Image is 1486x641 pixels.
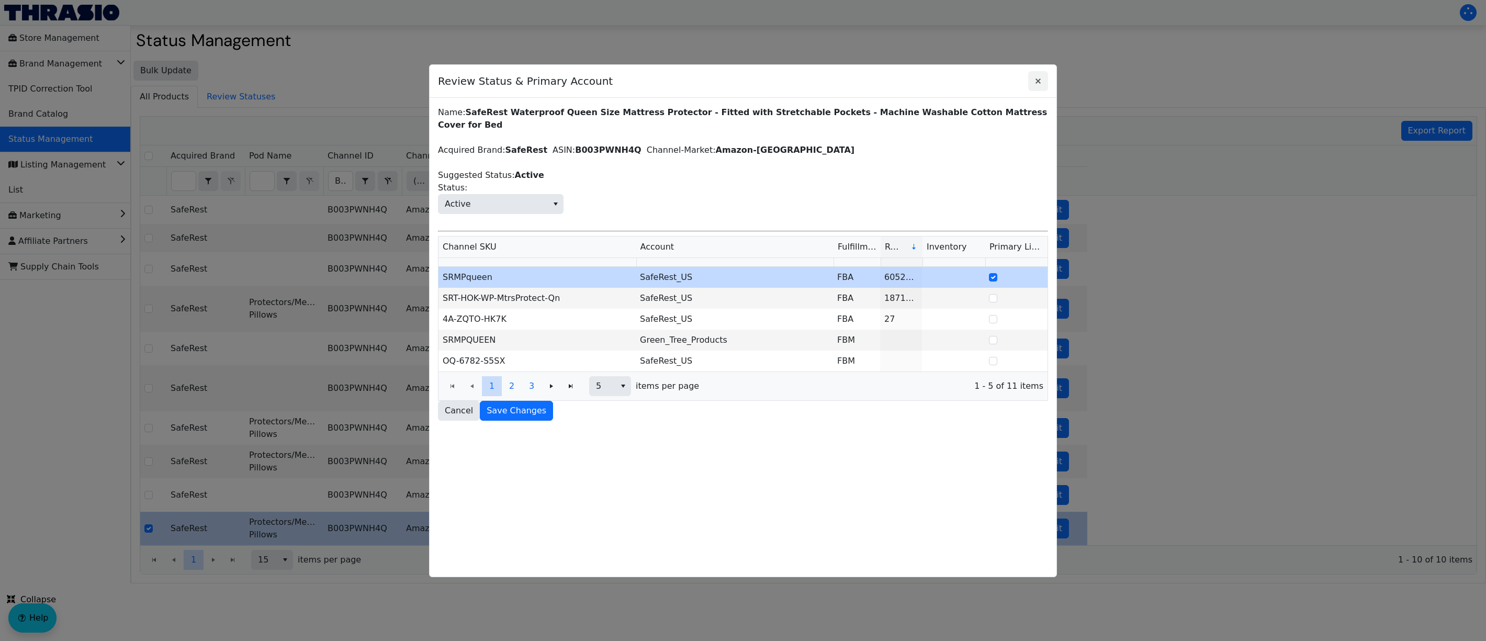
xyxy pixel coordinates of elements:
td: SRMPqueen [438,267,636,288]
input: Select Row [989,357,997,365]
input: Select Row [989,336,997,344]
td: 4A-ZQTO-HK7K [438,309,636,330]
td: FBA [833,288,880,309]
div: Page 1 of 3 [438,372,1048,400]
span: Active [445,198,471,210]
span: Primary Listing [989,242,1052,252]
span: 5 [596,380,609,392]
td: FBM [833,351,880,372]
td: OQ-6782-S5SX [438,351,636,372]
button: select [615,377,631,396]
td: Green_Tree_Products [636,330,833,351]
button: Page 2 [502,376,522,396]
input: Select Row [989,273,997,282]
span: Account [640,241,674,253]
span: Review Status & Primary Account [438,68,1028,94]
span: 3 [529,380,534,392]
td: FBA [833,309,880,330]
span: Revenue [885,241,902,253]
td: SafeRest_US [636,309,833,330]
td: 27 [880,309,922,330]
span: 1 - 5 of 11 items [707,380,1043,392]
button: select [548,195,563,213]
button: Cancel [438,401,480,421]
td: SafeRest_US [636,351,833,372]
span: Cancel [445,404,473,417]
span: 1 [489,380,494,392]
span: 2 [509,380,514,392]
button: Go to the next page [542,376,561,396]
span: items per page [636,380,699,392]
td: SRMPQUEEN [438,330,636,351]
button: Page 1 [482,376,502,396]
td: FBM [833,330,880,351]
td: SafeRest_US [636,288,833,309]
button: Close [1028,71,1048,91]
label: SafeRest Waterproof Queen Size Mattress Protector - Fitted with Stretchable Pockets - Machine Was... [438,107,1047,130]
span: Save Changes [487,404,546,417]
label: SafeRest [505,145,547,155]
td: 6052861 [880,267,922,288]
button: Go to the last page [561,376,581,396]
td: SRT-HOK-WP-MtrsProtect-Qn [438,288,636,309]
span: Status: [438,194,564,214]
td: 1871444 [880,288,922,309]
label: Amazon-[GEOGRAPHIC_DATA] [716,145,855,155]
span: Channel SKU [443,241,497,253]
label: Active [515,170,544,180]
td: SafeRest_US [636,267,833,288]
input: Select Row [989,315,997,323]
span: Inventory [927,241,966,253]
label: B003PWNH4Q [575,145,641,155]
span: Page size [589,376,631,396]
span: Status: [438,182,467,194]
td: FBA [833,267,880,288]
button: Page 3 [522,376,542,396]
input: Select Row [989,294,997,302]
span: Fulfillment [838,241,876,253]
button: Save Changes [480,401,553,421]
div: Name: Acquired Brand: ASIN: Channel-Market: Suggested Status: [438,106,1048,421]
